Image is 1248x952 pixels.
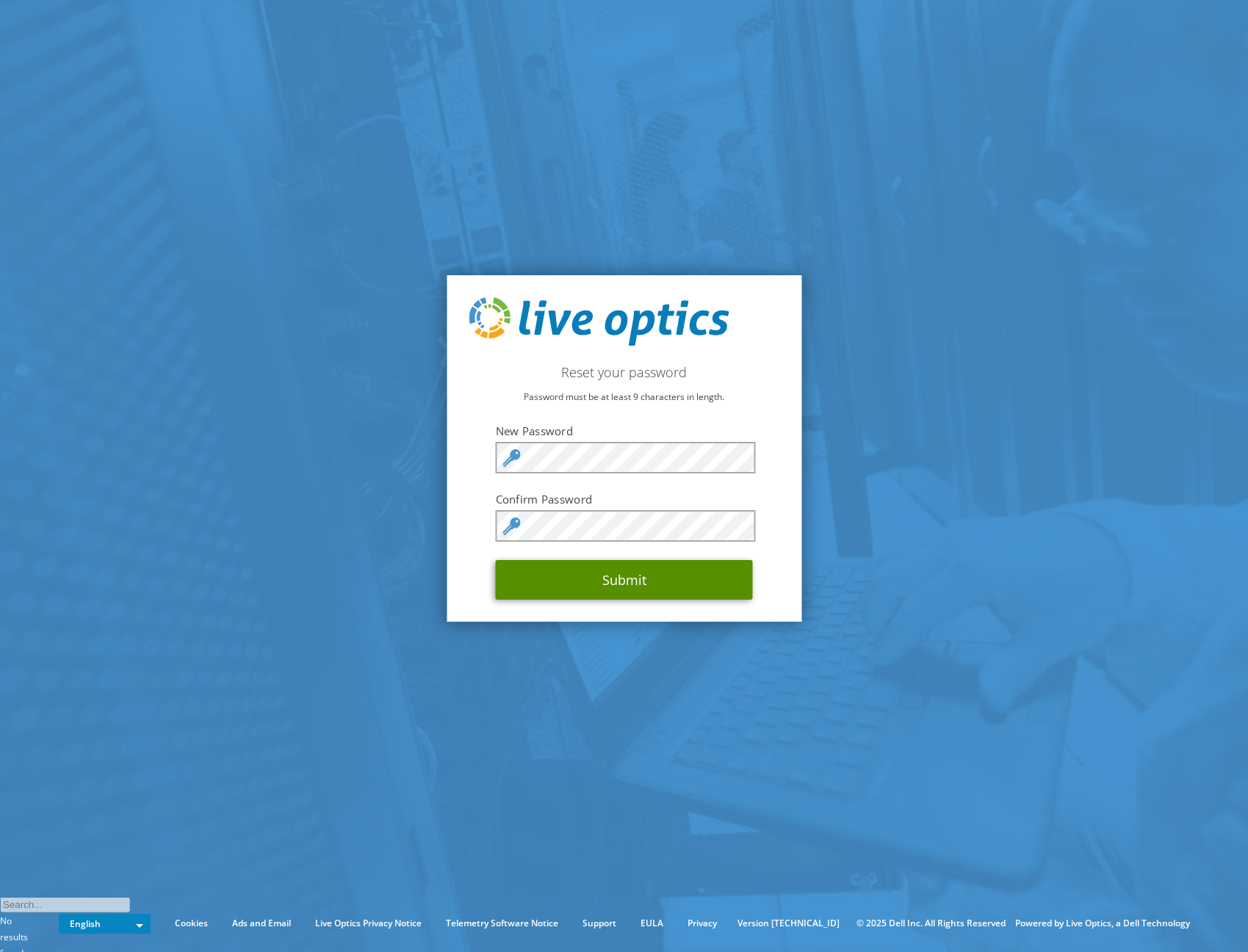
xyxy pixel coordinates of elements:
[730,915,847,931] li: Version [TECHNICAL_ID]
[496,492,753,506] label: Confirm Password
[849,915,1013,931] li: © 2025 Dell Inc. All Rights Reserved
[221,915,302,931] a: Ads and Email
[571,915,627,931] a: Support
[304,915,433,931] a: Live Optics Privacy Notice
[164,915,219,931] a: Cookies
[469,297,729,346] img: live_optics_svg.svg
[496,560,753,600] button: Submit
[630,915,674,931] a: EULA
[1015,915,1190,931] li: Powered by Live Optics, a Dell Technology
[435,915,569,931] a: Telemetry Software Notice
[469,389,779,405] p: Password must be at least 9 characters in length.
[677,915,728,931] a: Privacy
[496,424,753,438] label: New Password
[469,364,779,380] h2: Reset your password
